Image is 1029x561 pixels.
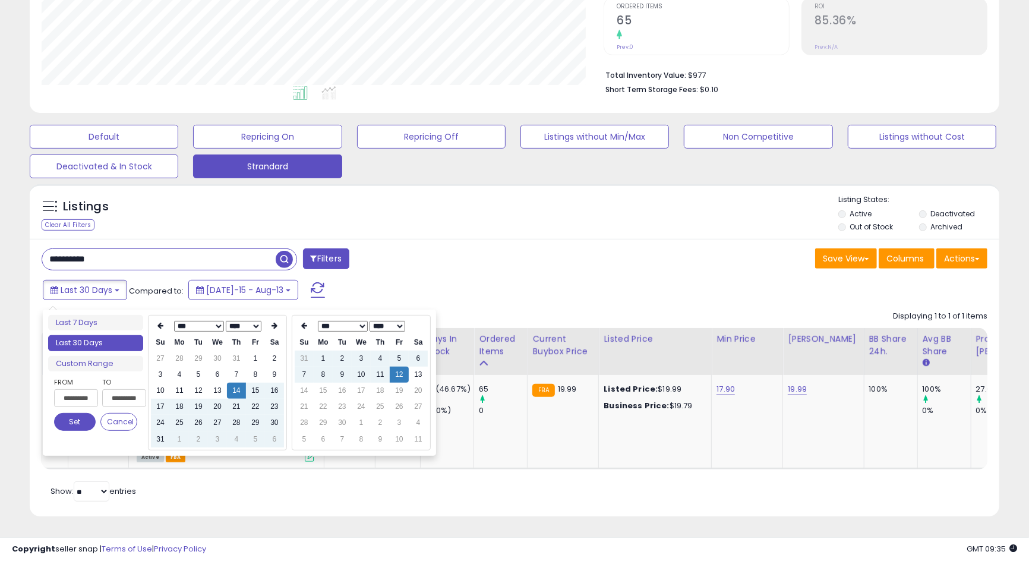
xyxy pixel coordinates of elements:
td: 22 [246,399,265,415]
td: 15 [246,383,265,399]
div: BB Share 24h. [869,333,913,358]
li: Custom Range [48,356,143,372]
td: 26 [189,415,208,431]
b: Short Term Storage Fees: [605,84,698,94]
b: Total Inventory Value: [605,70,686,80]
td: 5 [390,351,409,367]
div: Current Buybox Price [532,333,594,358]
td: 30 [265,415,284,431]
td: 19 [189,399,208,415]
label: Deactivated [930,209,975,219]
th: Sa [265,335,284,351]
td: 5 [189,367,208,383]
p: Listing States: [838,194,999,206]
th: Tu [333,335,352,351]
label: To [102,376,137,388]
small: Avg BB Share. [923,358,930,368]
th: Fr [246,335,265,351]
button: Actions [936,248,987,269]
th: Sa [409,335,428,351]
td: 6 [314,431,333,447]
td: 9 [265,367,284,383]
td: 18 [371,383,390,399]
span: 2025-09-13 09:35 GMT [967,543,1017,554]
label: Archived [930,222,962,232]
td: 14 [227,383,246,399]
span: Columns [886,253,924,264]
td: 27 [208,415,227,431]
div: 0 (0%) [425,405,474,416]
div: $19.79 [604,401,702,411]
td: 6 [208,367,227,383]
td: 21 [295,399,314,415]
td: 25 [170,415,189,431]
td: 5 [295,431,314,447]
td: 7 [333,431,352,447]
td: 27 [409,399,428,415]
a: 19.99 [788,383,807,395]
div: 100% [869,384,908,395]
td: 21 [227,399,246,415]
td: 6 [265,431,284,447]
td: 2 [265,351,284,367]
button: Columns [879,248,935,269]
td: 29 [189,351,208,367]
span: Compared to: [129,285,184,297]
td: 11 [409,431,428,447]
button: Save View [815,248,877,269]
td: 4 [170,367,189,383]
td: 14 [295,383,314,399]
td: 9 [371,431,390,447]
li: $977 [605,67,979,81]
td: 3 [151,367,170,383]
td: 3 [352,351,371,367]
div: Clear All Filters [42,219,94,231]
td: 9 [333,367,352,383]
td: 11 [371,367,390,383]
div: Avg BB Share [923,333,966,358]
div: Days In Stock [425,333,469,358]
td: 7 [227,367,246,383]
td: 1 [352,415,371,431]
td: 1 [170,431,189,447]
button: Strandard [193,155,342,178]
label: Out of Stock [850,222,893,232]
div: $19.99 [604,384,702,395]
td: 31 [151,431,170,447]
div: seller snap | | [12,544,206,555]
td: 28 [295,415,314,431]
div: Min Price [716,333,778,345]
span: Last 30 Days [61,284,112,296]
td: 20 [409,383,428,399]
div: [PERSON_NAME] [788,333,858,345]
small: Prev: N/A [815,43,838,51]
td: 16 [265,383,284,399]
td: 24 [352,399,371,415]
li: Last 7 Days [48,315,143,331]
td: 26 [390,399,409,415]
td: 24 [151,415,170,431]
a: Privacy Policy [154,543,206,554]
button: Set [54,413,96,431]
td: 12 [390,367,409,383]
td: 23 [333,399,352,415]
div: 0 [479,405,527,416]
span: FBA [166,452,186,462]
td: 1 [314,351,333,367]
td: 4 [371,351,390,367]
td: 3 [208,431,227,447]
a: Terms of Use [102,543,152,554]
td: 31 [295,351,314,367]
button: Non Competitive [684,125,832,149]
small: FBA [532,384,554,397]
td: 10 [151,383,170,399]
td: 11 [170,383,189,399]
th: Mo [314,335,333,351]
th: Su [295,335,314,351]
th: We [352,335,371,351]
td: 28 [227,415,246,431]
a: 17.90 [716,383,735,395]
th: Fr [390,335,409,351]
div: Ordered Items [479,333,522,358]
td: 25 [371,399,390,415]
